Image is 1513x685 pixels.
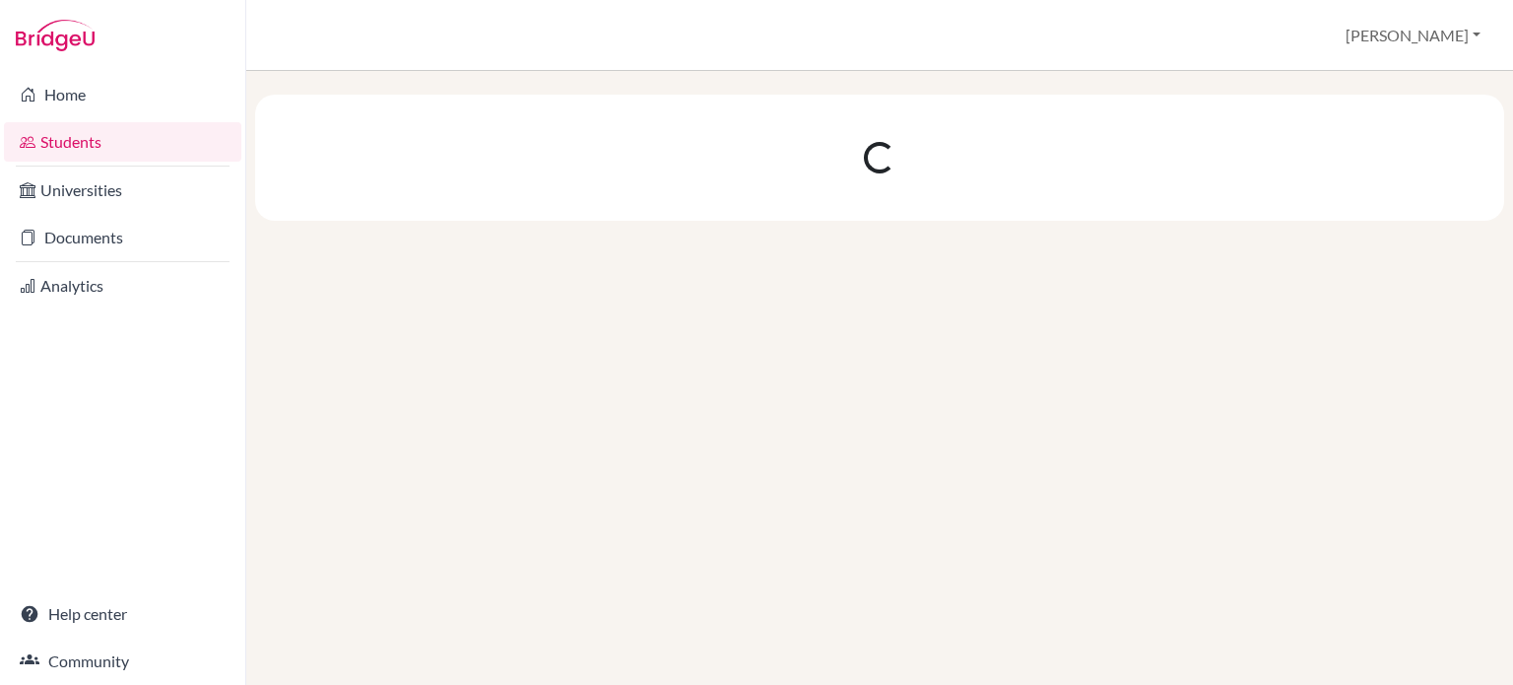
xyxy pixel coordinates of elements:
[4,75,241,114] a: Home
[4,266,241,306] a: Analytics
[4,171,241,210] a: Universities
[1337,17,1489,54] button: [PERSON_NAME]
[4,218,241,257] a: Documents
[4,642,241,681] a: Community
[16,20,95,51] img: Bridge-U
[4,594,241,634] a: Help center
[4,122,241,162] a: Students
